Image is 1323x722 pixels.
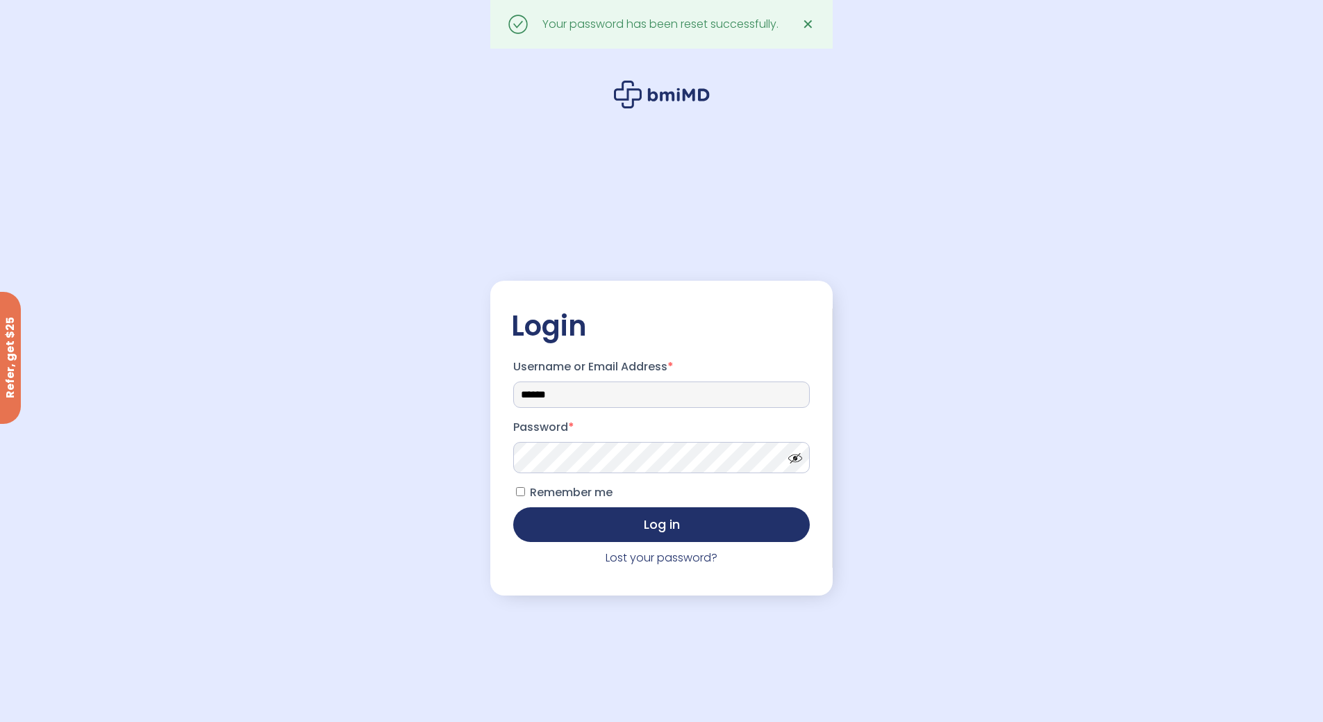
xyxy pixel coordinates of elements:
h2: Login [511,309,812,343]
span: Remember me [530,484,613,500]
button: Log in [513,507,810,542]
label: Password [513,416,810,438]
div: Your password has been reset successfully. [542,15,779,34]
a: ✕ [794,10,822,38]
span: ✕ [802,15,814,34]
input: Remember me [516,487,525,496]
a: Lost your password? [606,550,717,566]
label: Username or Email Address [513,356,810,378]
